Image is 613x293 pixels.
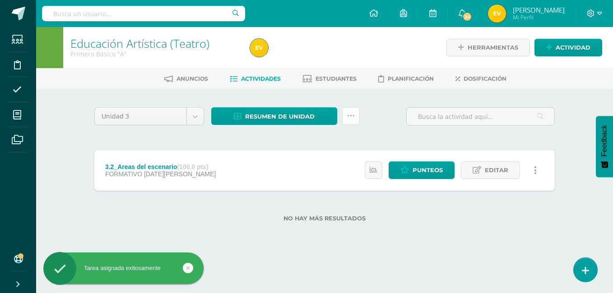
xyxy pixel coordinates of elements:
span: Anuncios [176,75,208,82]
a: Estudiantes [302,72,357,86]
span: Actividades [241,75,281,82]
a: Resumen de unidad [211,107,337,125]
span: Planificación [388,75,434,82]
div: 3.2_Areas del escenario [105,163,216,170]
h1: Educación Artística (Teatro) [70,37,239,50]
span: Actividad [556,39,590,56]
a: Punteos [389,161,455,179]
a: Herramientas [446,39,530,56]
a: Planificación [378,72,434,86]
input: Busca un usuario... [42,6,245,21]
a: Anuncios [164,72,208,86]
span: 34 [462,12,472,22]
span: Estudiantes [316,75,357,82]
span: [PERSON_NAME] [513,5,565,14]
span: Resumen de unidad [245,108,315,125]
span: Herramientas [468,39,518,56]
a: Actividades [230,72,281,86]
div: Tarea asignada exitosamente [43,264,204,272]
span: FORMATIVO [105,170,142,178]
label: No hay más resultados [94,215,555,222]
span: [DATE][PERSON_NAME] [144,170,216,178]
input: Busca la actividad aquí... [407,108,554,125]
span: Mi Perfil [513,14,565,21]
span: Unidad 3 [102,108,180,125]
a: Educación Artística (Teatro) [70,36,209,51]
button: Feedback - Mostrar encuesta [596,116,613,177]
a: Unidad 3 [95,108,204,125]
strong: (100.0 pts) [177,163,208,170]
span: Feedback [600,125,608,156]
a: Dosificación [455,72,506,86]
span: Punteos [413,162,443,179]
a: Actividad [534,39,602,56]
img: 6cf6ebbed3df23cf0b446eb828a6a182.png [250,39,268,57]
span: Dosificación [464,75,506,82]
img: 6cf6ebbed3df23cf0b446eb828a6a182.png [488,5,506,23]
span: Editar [485,162,508,179]
div: Primero Básico 'A' [70,50,239,58]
